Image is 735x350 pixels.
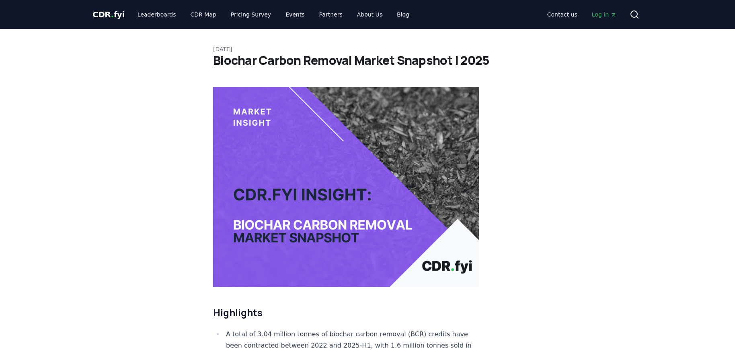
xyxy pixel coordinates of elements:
a: Partners [313,7,349,22]
span: . [111,10,114,19]
a: Contact us [541,7,584,22]
img: blog post image [213,87,479,287]
a: About Us [351,7,389,22]
h2: Highlights [213,306,479,319]
a: CDR Map [184,7,223,22]
nav: Main [131,7,416,22]
nav: Main [541,7,623,22]
h1: Biochar Carbon Removal Market Snapshot | 2025 [213,53,522,68]
a: Blog [390,7,416,22]
a: Pricing Survey [224,7,277,22]
a: Leaderboards [131,7,183,22]
a: Events [279,7,311,22]
span: Log in [592,10,617,19]
a: CDR.fyi [92,9,125,20]
span: CDR fyi [92,10,125,19]
a: Log in [585,7,623,22]
p: [DATE] [213,45,522,53]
